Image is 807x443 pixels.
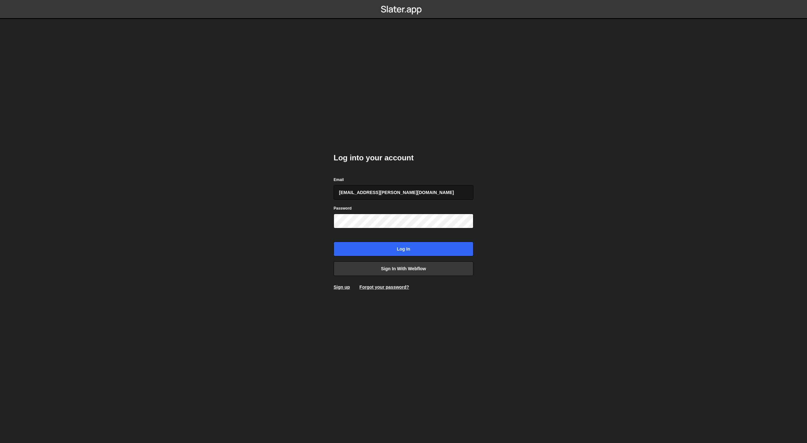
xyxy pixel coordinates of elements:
[334,205,352,211] label: Password
[334,261,473,276] a: Sign in with Webflow
[359,285,409,290] a: Forgot your password?
[334,242,473,256] input: Log in
[334,153,473,163] h2: Log into your account
[334,177,344,183] label: Email
[334,285,350,290] a: Sign up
